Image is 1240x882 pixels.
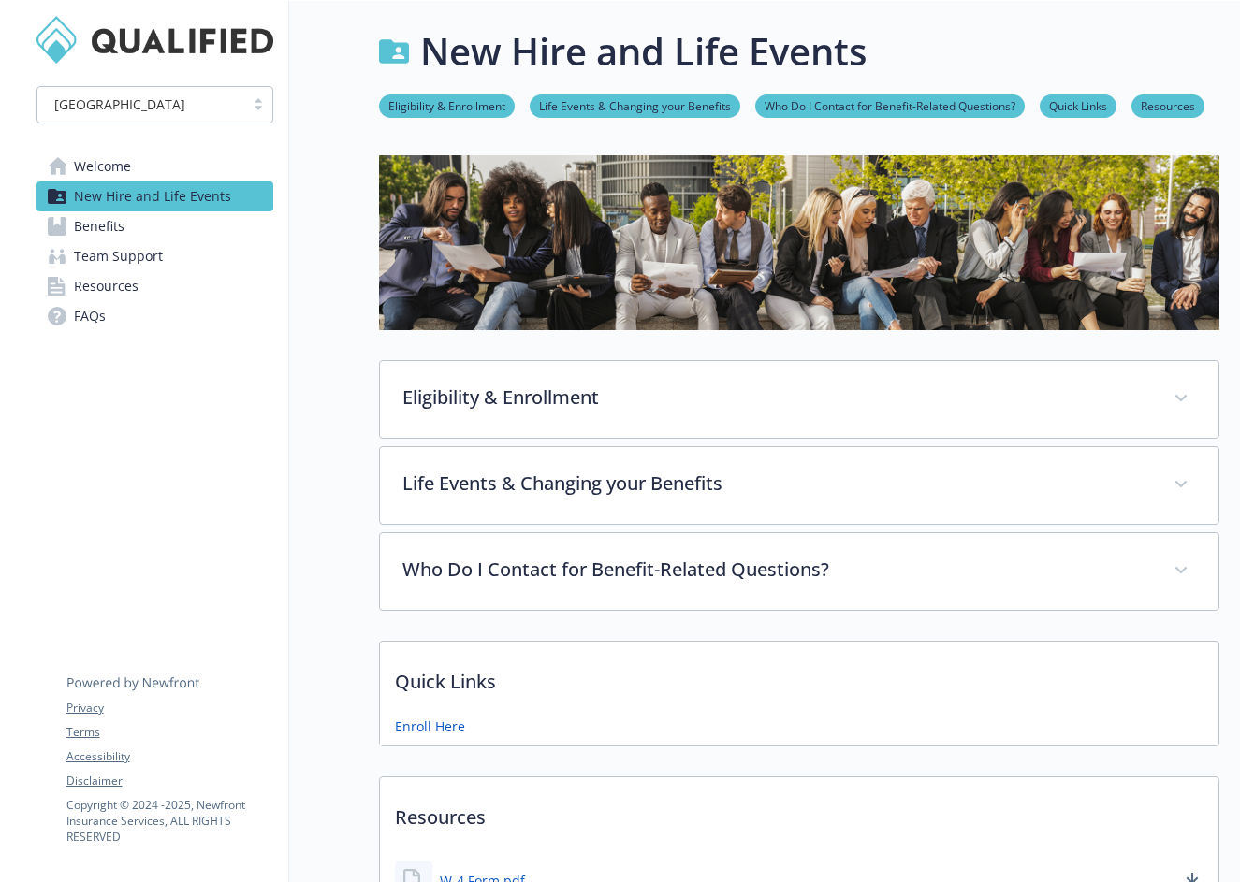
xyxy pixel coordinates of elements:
[74,181,231,211] span: New Hire and Life Events
[74,211,124,241] span: Benefits
[36,181,273,211] a: New Hire and Life Events
[36,211,273,241] a: Benefits
[380,447,1218,524] div: Life Events & Changing your Benefits
[36,271,273,301] a: Resources
[66,700,272,716] a: Privacy
[402,556,1151,584] p: Who Do I Contact for Benefit-Related Questions?
[74,271,139,301] span: Resources
[54,94,185,114] span: [GEOGRAPHIC_DATA]
[74,301,106,331] span: FAQs
[74,241,163,271] span: Team Support
[66,748,272,765] a: Accessibility
[1131,96,1204,114] a: Resources
[36,241,273,271] a: Team Support
[74,152,131,181] span: Welcome
[36,301,273,331] a: FAQs
[379,96,515,114] a: Eligibility & Enrollment
[66,797,272,845] p: Copyright © 2024 - 2025 , Newfront Insurance Services, ALL RIGHTS RESERVED
[530,96,740,114] a: Life Events & Changing your Benefits
[755,96,1025,114] a: Who Do I Contact for Benefit-Related Questions?
[66,724,272,741] a: Terms
[380,642,1218,711] p: Quick Links
[66,773,272,789] a: Disclaimer
[47,94,235,114] span: [GEOGRAPHIC_DATA]
[402,470,1151,498] p: Life Events & Changing your Benefits
[420,23,867,80] h1: New Hire and Life Events
[380,533,1218,610] div: Who Do I Contact for Benefit-Related Questions?
[380,777,1218,846] p: Resources
[402,383,1151,412] p: Eligibility & Enrollment
[1040,96,1116,114] a: Quick Links
[395,716,465,736] a: Enroll Here
[380,361,1218,438] div: Eligibility & Enrollment
[36,152,273,181] a: Welcome
[379,155,1219,330] img: new hire page banner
